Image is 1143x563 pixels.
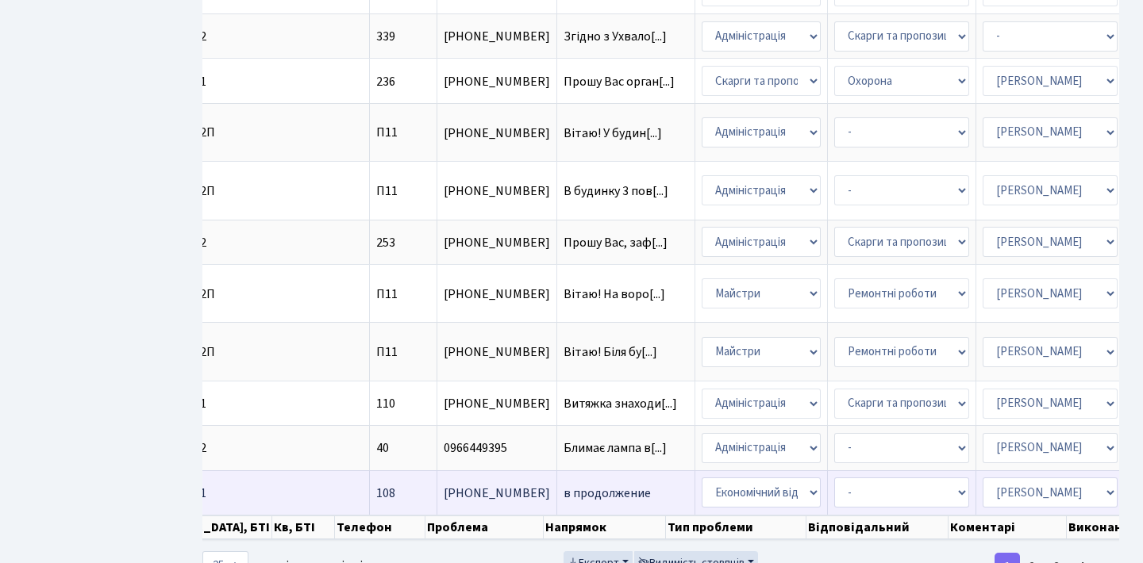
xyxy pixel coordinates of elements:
span: Вітаю! У будин[...] [564,124,662,142]
span: Вітаю! На воро[...] [564,285,665,303]
span: [PHONE_NUMBER] [444,487,550,500]
span: 02П [194,124,215,142]
span: 108 [376,484,395,502]
span: В будинку 3 пов[...] [564,182,668,200]
span: Вітаю! Біля бу[...] [564,343,657,361]
span: 110 [376,395,395,412]
span: 0966449395 [444,442,550,454]
span: Прошу Вас, заф[...] [564,234,668,251]
span: Згідно з Ухвало[...] [564,28,667,45]
span: П11 [376,285,398,303]
span: 02П [194,285,215,303]
span: 40 [376,439,389,457]
th: Телефон [335,515,425,539]
span: [PHONE_NUMBER] [444,346,550,358]
span: П11 [376,124,398,142]
span: [PHONE_NUMBER] [444,397,550,410]
span: Прошу Вас орган[...] [564,73,675,90]
span: П11 [376,343,398,361]
span: 02П [194,343,215,361]
span: Блимає лампа в[...] [564,439,667,457]
th: Напрямок [544,515,667,539]
th: Відповідальний [806,515,949,539]
th: Кв, БТІ [272,515,335,539]
span: [PHONE_NUMBER] [444,236,550,249]
th: Коментарі [949,515,1067,539]
span: [PHONE_NUMBER] [444,75,550,88]
span: Витяжка знаходи[...] [564,395,677,412]
span: [PHONE_NUMBER] [444,30,550,43]
span: [PHONE_NUMBER] [444,288,550,301]
span: 339 [376,28,395,45]
span: [PHONE_NUMBER] [444,185,550,197]
span: 253 [376,234,395,251]
span: 02П [194,182,215,200]
span: 236 [376,73,395,90]
th: Проблема [425,515,544,539]
span: П11 [376,182,398,200]
span: в продолжение [564,487,688,500]
span: [PHONE_NUMBER] [444,127,550,140]
th: Тип проблеми [666,515,806,539]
